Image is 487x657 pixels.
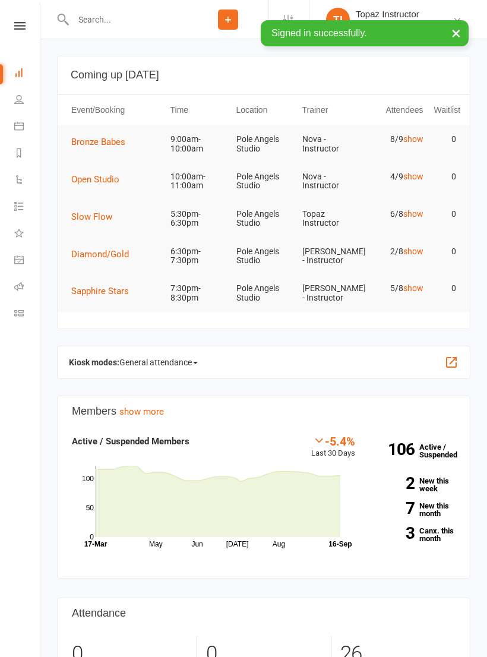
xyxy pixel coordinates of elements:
th: Trainer [297,95,363,125]
a: People [14,87,41,114]
a: Dashboard [14,61,41,87]
strong: Active / Suspended Members [72,436,189,447]
a: Reports [14,141,41,168]
a: Calendar [14,114,41,141]
button: × [445,20,467,46]
a: show [403,209,423,219]
td: [PERSON_NAME] - Instructor [297,274,363,312]
button: Diamond/Gold [71,247,137,261]
button: Sapphire Stars [71,284,137,298]
span: Signed in successfully. [271,28,367,38]
td: 4/9 [363,163,429,191]
a: show [403,247,423,256]
strong: Kiosk modes: [69,358,119,367]
span: Open Studio [71,174,119,185]
a: 3Canx. this month [373,527,456,542]
td: Pole Angels Studio [231,125,297,163]
a: What's New [14,221,41,248]
td: Pole Angels Studio [231,163,297,200]
td: 0 [429,163,462,191]
span: Bronze Babes [71,137,125,147]
button: Slow Flow [71,210,121,224]
strong: 7 [373,500,415,516]
a: Class kiosk mode [14,301,41,328]
h3: Attendance [72,608,456,620]
td: 6/8 [363,200,429,228]
a: show [403,283,423,293]
a: 2New this week [373,477,456,492]
div: Pole Angels [356,20,419,30]
h3: Members [72,406,456,418]
span: Slow Flow [71,211,112,222]
td: 9:00am-10:00am [165,125,231,163]
div: -5.4% [311,434,355,447]
th: Waitlist [429,95,462,125]
h3: Coming up [DATE] [71,70,457,81]
th: Attendees [363,95,429,125]
strong: 106 [373,441,415,457]
button: Open Studio [71,172,128,187]
td: Topaz Instructor [297,200,363,238]
button: Bronze Babes [71,135,134,149]
span: Diamond/Gold [71,249,129,260]
a: show [403,134,423,144]
td: 0 [429,125,462,153]
td: 0 [429,200,462,228]
td: 2/8 [363,238,429,266]
td: 6:30pm-7:30pm [165,238,231,275]
a: show more [119,406,164,417]
td: 0 [429,274,462,302]
span: Sapphire Stars [71,286,129,296]
a: General attendance kiosk mode [14,248,41,274]
strong: 2 [373,475,415,491]
td: Pole Angels Studio [231,200,297,238]
td: Pole Angels Studio [231,238,297,275]
td: 7:30pm-8:30pm [165,274,231,312]
td: Nova - Instructor [297,125,363,163]
a: 106Active / Suspended [367,434,464,468]
a: Roll call kiosk mode [14,274,41,301]
td: Pole Angels Studio [231,274,297,312]
strong: 3 [373,525,415,541]
a: show [403,172,423,181]
div: Topaz Instructor [356,9,419,20]
th: Time [165,95,231,125]
span: General attendance [119,353,198,372]
th: Event/Booking [66,95,165,125]
input: Search... [69,11,188,28]
td: [PERSON_NAME] - Instructor [297,238,363,275]
td: 8/9 [363,125,429,153]
td: 10:00am-11:00am [165,163,231,200]
a: 7New this month [373,502,456,517]
td: Nova - Instructor [297,163,363,200]
td: 5:30pm-6:30pm [165,200,231,238]
td: 0 [429,238,462,266]
div: TI [326,8,350,31]
div: Last 30 Days [311,434,355,460]
th: Location [231,95,297,125]
td: 5/8 [363,274,429,302]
